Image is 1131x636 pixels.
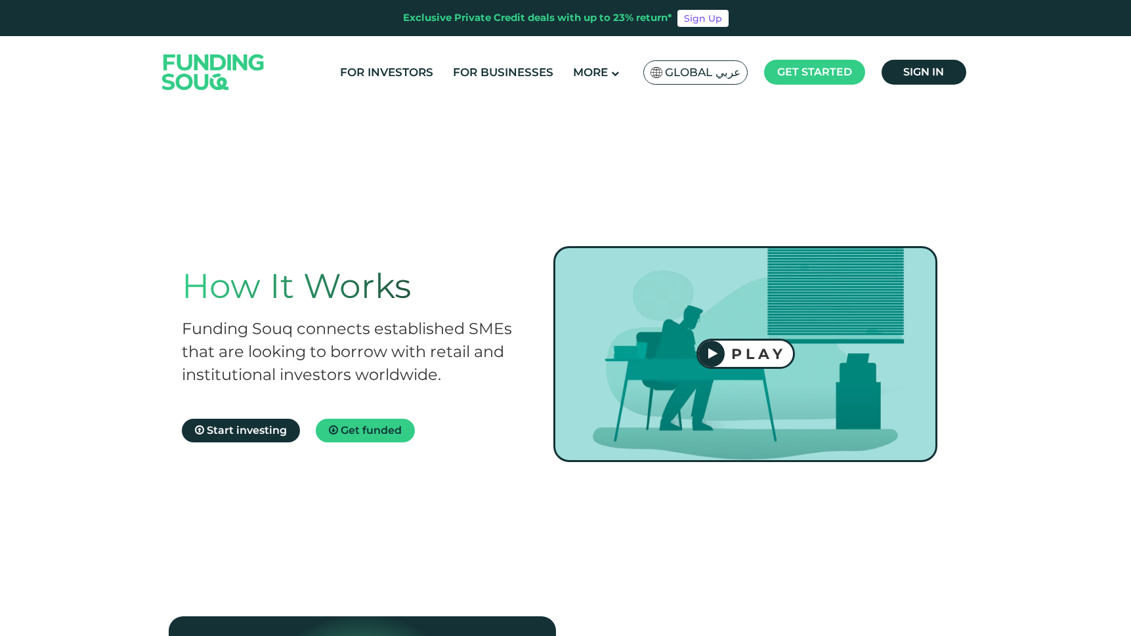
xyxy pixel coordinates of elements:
[696,339,795,369] button: PLAY
[182,266,528,307] h1: How It Works
[337,62,437,83] a: For Investors
[903,66,944,78] span: Sign in
[882,60,966,85] a: Sign in
[182,419,300,442] a: Start investing
[777,66,852,78] span: Get started
[725,345,793,363] div: PLAY
[207,424,287,436] span: Start investing
[651,67,662,78] img: SA Flag
[316,419,415,442] a: Get funded
[403,11,672,26] div: Exclusive Private Credit deals with up to 23% return*
[149,39,278,105] img: Logo
[677,10,729,27] a: Sign Up
[665,65,740,80] span: Global عربي
[450,62,557,83] a: For Businesses
[341,424,402,436] span: Get funded
[573,66,608,79] span: More
[182,317,528,386] h2: Funding Souq connects established SMEs that are looking to borrow with retail and institutional i...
